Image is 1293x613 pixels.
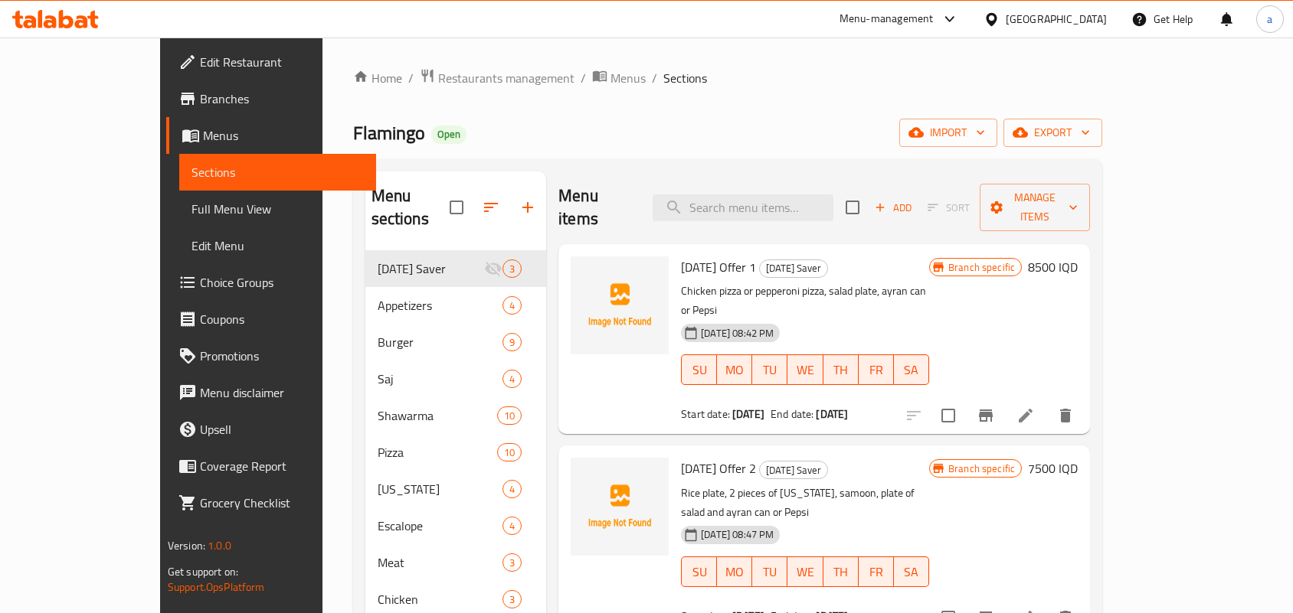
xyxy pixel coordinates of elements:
span: Sections [663,69,707,87]
button: TH [823,556,859,587]
h6: 7500 IQD [1028,458,1078,479]
nav: breadcrumb [353,68,1103,88]
span: SA [900,359,923,381]
span: SU [688,359,711,381]
span: Branches [200,90,364,108]
span: Meat [378,553,503,572]
a: Choice Groups [166,264,376,301]
h6: 8500 IQD [1028,256,1078,278]
span: Branch specific [942,260,1021,275]
button: export [1003,119,1102,147]
span: FR [865,359,888,381]
span: Burger [378,333,503,351]
span: FR [865,561,888,583]
p: Rice plate, 2 pieces of [US_STATE], samoon, plate of salad and ayran can or Pepsi [681,484,929,522]
b: [DATE] [816,404,848,424]
span: Saj [378,370,503,388]
button: Manage items [980,184,1090,231]
span: Upsell [200,420,364,439]
span: Coverage Report [200,457,364,475]
div: [DATE] Saver3 [365,250,547,287]
div: Escalope4 [365,507,547,544]
span: WE [794,359,817,381]
a: Menus [592,68,646,88]
span: Flamingo [353,116,425,150]
div: Shawarma [378,406,497,425]
button: Branch-specific-item [967,397,1004,434]
span: 4 [503,372,521,386]
button: SA [894,556,929,587]
div: [US_STATE]4 [365,471,547,507]
a: Coverage Report [166,448,376,484]
span: Full Menu View [191,200,364,218]
span: Escalope [378,517,503,535]
span: [DATE] Saver [760,461,827,479]
span: export [1016,123,1090,142]
span: SA [900,561,923,583]
a: Restaurants management [420,68,574,88]
span: [DATE] 08:42 PM [695,326,780,341]
a: Edit menu item [1016,406,1035,425]
span: TH [830,359,853,381]
span: WE [794,561,817,583]
span: Sections [191,163,364,181]
div: Meat3 [365,544,547,581]
div: items [497,406,522,425]
div: Shawarma10 [365,397,547,434]
span: Select section [836,191,869,223]
span: 4 [503,482,521,497]
img: Ramadan Offer 1 [571,256,669,354]
span: Branch specific [942,461,1021,476]
img: Ramadan Offer 2 [571,458,669,556]
span: Menus [610,69,646,87]
span: [DATE] Offer 2 [681,457,756,480]
span: 4 [503,298,521,313]
button: FR [859,556,894,587]
span: Select to update [932,399,964,432]
a: Edit Menu [179,227,376,264]
span: Add [872,199,914,217]
button: SU [681,556,717,587]
a: Grocery Checklist [166,484,376,521]
div: items [502,370,522,388]
button: TH [823,354,859,385]
span: Version: [168,536,205,556]
a: Coupons [166,301,376,337]
button: import [899,119,997,147]
span: Add item [869,196,918,220]
button: SA [894,354,929,385]
li: / [408,69,414,87]
a: Home [353,69,402,87]
span: 10 [498,409,521,423]
div: Burger9 [365,324,547,360]
p: Chicken pizza or pepperoni pizza, salad plate, ayran can or Pepsi [681,282,929,320]
span: [DATE] Saver [760,259,827,277]
span: TH [830,561,853,583]
span: [US_STATE] [378,480,503,498]
li: / [652,69,657,87]
a: Sections [179,154,376,191]
button: TU [752,556,787,587]
a: Support.OpsPlatform [168,577,265,597]
span: Start date: [681,404,730,424]
span: Restaurants management [438,69,574,87]
span: SU [688,561,711,583]
button: delete [1047,397,1084,434]
span: 3 [503,592,521,607]
div: items [502,517,522,535]
button: Add [869,196,918,220]
button: FR [859,354,894,385]
div: items [497,443,522,461]
div: Pizza10 [365,434,547,471]
span: 4 [503,519,521,533]
span: Select section first [918,196,980,220]
span: Grocery Checklist [200,494,364,512]
span: Appetizers [378,296,503,315]
span: Chicken [378,590,503,608]
div: Pizza [378,443,497,461]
